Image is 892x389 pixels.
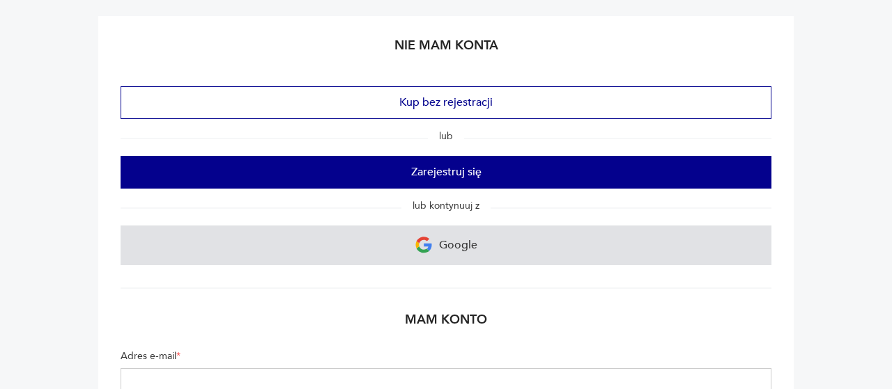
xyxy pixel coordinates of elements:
button: Kup bez rejestracji [121,86,771,119]
span: lub [428,129,464,143]
img: Ikona Google [415,237,432,253]
label: Adres e-mail [121,349,771,368]
h2: Nie mam konta [121,37,771,64]
button: Zarejestruj się [121,156,771,189]
a: Google [121,225,771,265]
p: Google [439,235,477,256]
span: lub kontynuuj z [401,199,491,212]
h2: Mam konto [121,311,771,338]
